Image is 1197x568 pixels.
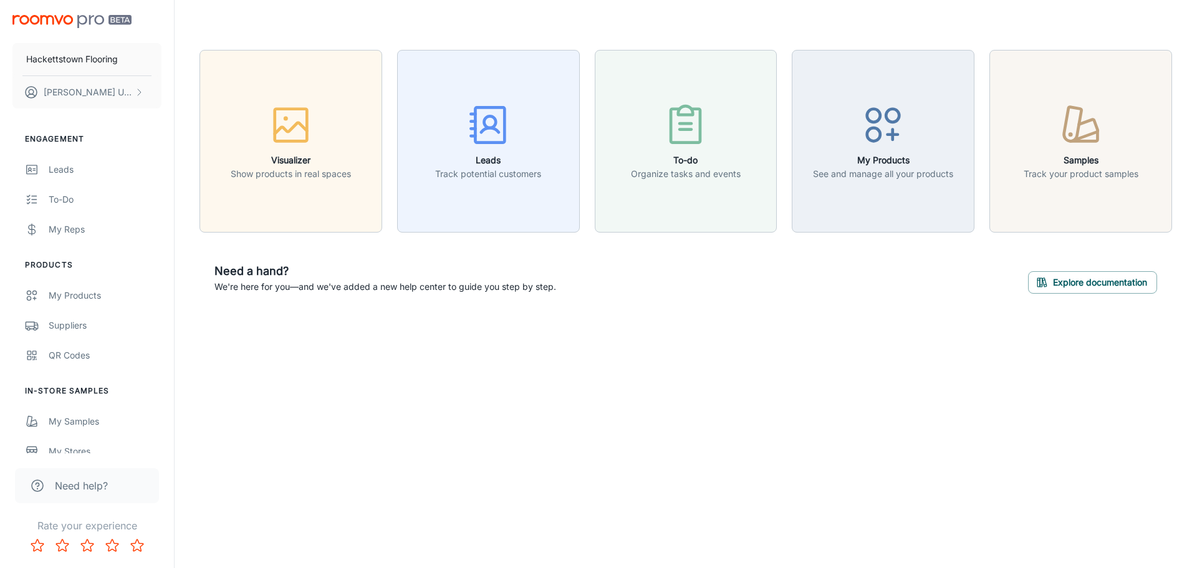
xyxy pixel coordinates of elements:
[49,223,161,236] div: My Reps
[214,262,556,280] h6: Need a hand?
[1024,167,1138,181] p: Track your product samples
[435,153,541,167] h6: Leads
[231,153,351,167] h6: Visualizer
[989,134,1172,147] a: SamplesTrack your product samples
[631,167,741,181] p: Organize tasks and events
[1024,153,1138,167] h6: Samples
[49,193,161,206] div: To-do
[12,43,161,75] button: Hackettstown Flooring
[12,15,132,28] img: Roomvo PRO Beta
[1028,271,1157,294] button: Explore documentation
[44,85,132,99] p: [PERSON_NAME] Uerdaz
[397,50,580,233] button: LeadsTrack potential customers
[813,153,953,167] h6: My Products
[12,76,161,108] button: [PERSON_NAME] Uerdaz
[26,52,118,66] p: Hackettstown Flooring
[49,319,161,332] div: Suppliers
[631,153,741,167] h6: To-do
[49,163,161,176] div: Leads
[214,280,556,294] p: We're here for you—and we've added a new help center to guide you step by step.
[397,134,580,147] a: LeadsTrack potential customers
[199,50,382,233] button: VisualizerShow products in real spaces
[595,134,777,147] a: To-doOrganize tasks and events
[49,349,161,362] div: QR Codes
[231,167,351,181] p: Show products in real spaces
[1028,275,1157,287] a: Explore documentation
[989,50,1172,233] button: SamplesTrack your product samples
[813,167,953,181] p: See and manage all your products
[49,289,161,302] div: My Products
[435,167,541,181] p: Track potential customers
[595,50,777,233] button: To-doOrganize tasks and events
[792,134,974,147] a: My ProductsSee and manage all your products
[792,50,974,233] button: My ProductsSee and manage all your products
